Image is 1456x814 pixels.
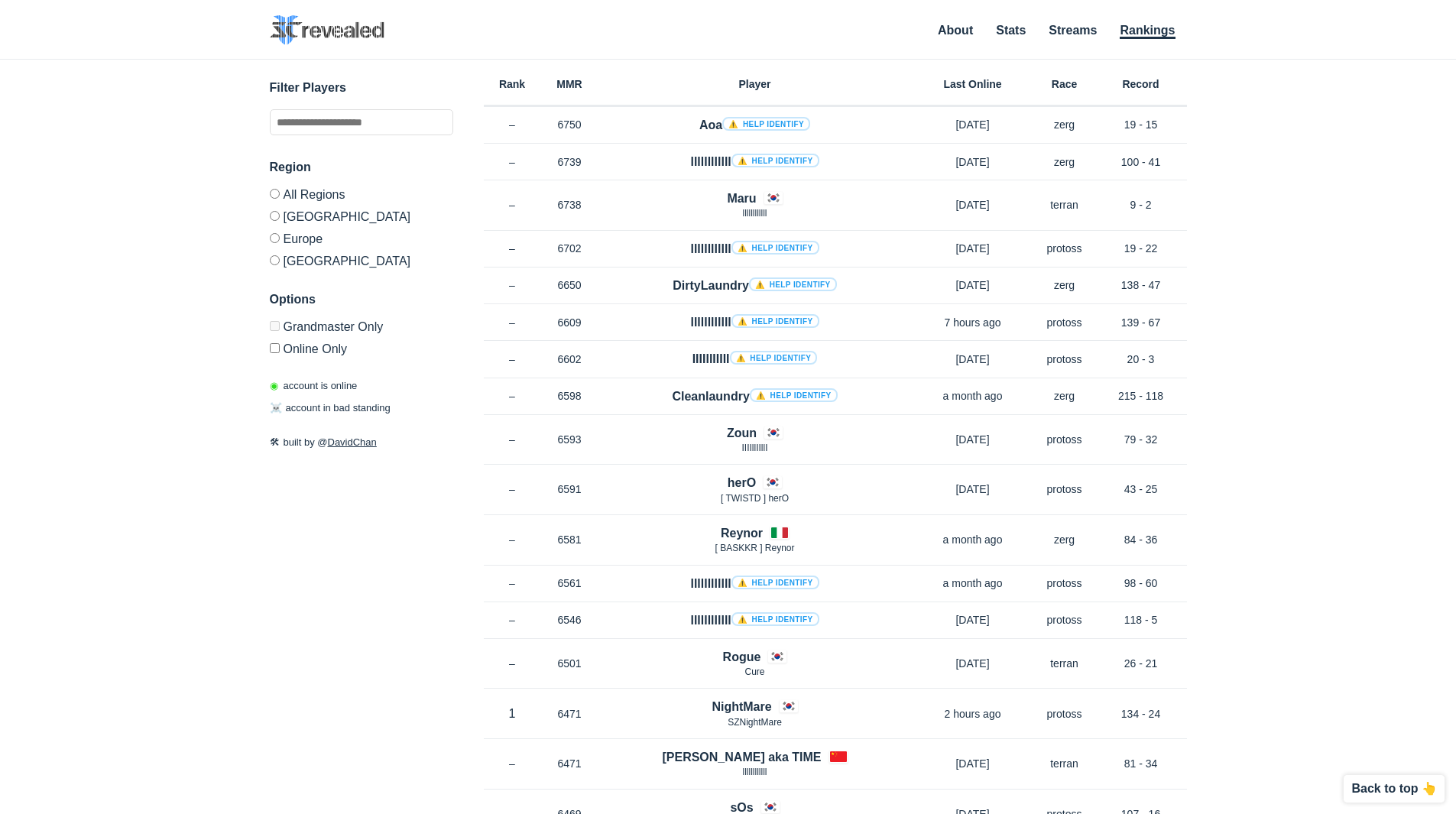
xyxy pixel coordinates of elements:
[541,756,598,771] p: 6471
[912,352,1034,367] p: [DATE]
[484,432,541,447] p: –
[912,241,1034,256] p: [DATE]
[715,543,794,553] span: [ BASKKR ] Reynor
[722,117,810,131] a: ⚠️ Help identify
[484,576,541,591] p: –
[270,79,453,97] h3: Filter Players
[712,698,771,715] h4: NightMare
[996,24,1026,37] a: Stats
[750,388,838,402] a: ⚠️ Help identify
[541,532,598,547] p: 6581
[270,255,280,265] input: [GEOGRAPHIC_DATA]
[270,378,358,394] p: account is online
[662,748,821,766] h4: [PERSON_NAME] aka TIME
[731,612,819,626] a: ⚠️ Help identify
[484,532,541,547] p: –
[672,388,837,405] h4: Cleanlaundry
[598,79,912,89] h6: Player
[484,154,541,170] p: –
[270,205,453,227] label: [GEOGRAPHIC_DATA]
[690,153,819,170] h4: llllllllllll
[912,432,1034,447] p: [DATE]
[541,432,598,447] p: 6593
[744,666,764,677] span: Cure
[1034,756,1095,771] p: terran
[1034,482,1095,497] p: protoss
[912,117,1034,132] p: [DATE]
[1095,277,1187,293] p: 138 - 47
[731,314,819,328] a: ⚠️ Help identify
[727,190,756,207] h4: Maru
[484,197,541,212] p: –
[912,315,1034,330] p: 7 hours ago
[1034,432,1095,447] p: protoss
[270,158,453,177] h3: Region
[270,189,453,205] label: All Regions
[912,656,1034,671] p: [DATE]
[1095,388,1187,404] p: 215 - 118
[1034,352,1095,367] p: protoss
[484,705,541,722] p: 1
[270,401,391,416] p: account in bad standing
[1034,277,1095,293] p: zerg
[1095,352,1187,367] p: 20 - 3
[699,116,810,134] h4: Aoa
[541,576,598,591] p: 6561
[270,249,453,268] label: [GEOGRAPHIC_DATA]
[912,197,1034,212] p: [DATE]
[912,706,1034,722] p: 2 hours ago
[270,233,280,243] input: Europe
[484,117,541,132] p: –
[1095,756,1187,771] p: 81 - 34
[727,424,757,442] h4: Zoun
[1034,154,1095,170] p: zerg
[1095,612,1187,628] p: 118 - 5
[912,576,1034,591] p: a month ago
[912,756,1034,771] p: [DATE]
[912,612,1034,628] p: [DATE]
[484,277,541,293] p: –
[270,227,453,249] label: Europe
[743,767,767,777] span: llllllllllll
[541,352,598,367] p: 6602
[541,241,598,256] p: 6702
[1120,24,1175,39] a: Rankings
[541,154,598,170] p: 6739
[728,717,782,728] span: SZNightMare
[692,350,818,368] h4: IIIIllIIIII
[270,321,280,331] input: Grandmaster Only
[1034,388,1095,404] p: zerg
[1095,482,1187,497] p: 43 - 25
[690,313,819,331] h4: llllllllllll
[728,474,756,491] h4: herO
[270,211,280,221] input: [GEOGRAPHIC_DATA]
[1034,576,1095,591] p: protoss
[938,24,973,37] a: About
[912,532,1034,547] p: a month ago
[741,443,767,453] span: IIIIllIIllI
[690,611,819,629] h4: llllllllllll
[270,337,453,355] label: Only show accounts currently laddering
[541,482,598,497] p: 6591
[270,436,280,448] span: 🛠
[731,154,819,167] a: ⚠️ Help identify
[1095,79,1187,89] h6: Record
[1095,315,1187,330] p: 139 - 67
[1095,241,1187,256] p: 19 - 22
[690,575,819,592] h4: llllllllllll
[270,435,453,450] p: built by @
[270,343,280,353] input: Online Only
[723,648,761,666] h4: Rogue
[1095,197,1187,212] p: 9 - 2
[749,277,837,291] a: ⚠️ Help identify
[541,706,598,722] p: 6471
[1034,612,1095,628] p: protoss
[1095,706,1187,722] p: 134 - 24
[1095,576,1187,591] p: 98 - 60
[730,351,818,365] a: ⚠️ Help identify
[1095,154,1187,170] p: 100 - 41
[270,189,280,199] input: All Regions
[1095,117,1187,132] p: 19 - 15
[484,315,541,330] p: –
[484,352,541,367] p: –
